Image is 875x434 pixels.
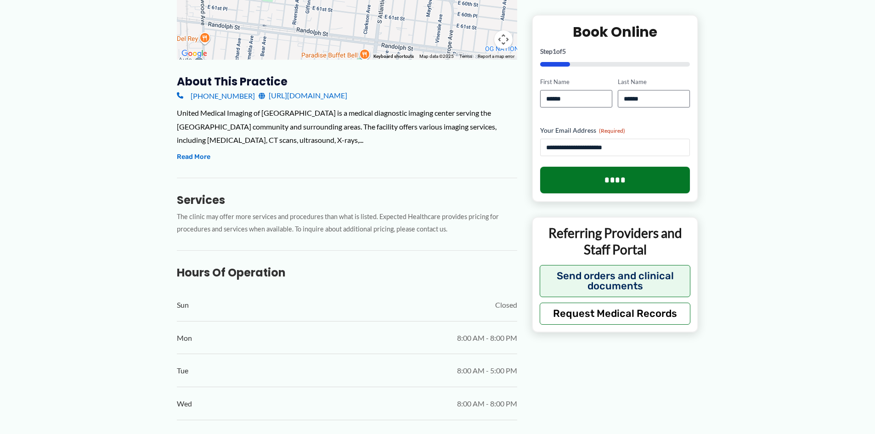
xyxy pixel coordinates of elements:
[177,152,210,163] button: Read More
[457,397,517,411] span: 8:00 AM - 8:00 PM
[177,74,517,89] h3: About this practice
[177,211,517,236] p: The clinic may offer more services and procedures than what is listed. Expected Healthcare provid...
[177,106,517,147] div: United Medical Imaging of [GEOGRAPHIC_DATA] is a medical diagnostic imaging center serving the [G...
[540,126,690,135] label: Your Email Address
[177,265,517,280] h3: Hours of Operation
[179,48,209,60] img: Google
[562,47,566,55] span: 5
[259,89,347,102] a: [URL][DOMAIN_NAME]
[373,53,414,60] button: Keyboard shortcuts
[540,48,690,55] p: Step of
[618,78,690,86] label: Last Name
[599,127,625,134] span: (Required)
[179,48,209,60] a: Open this area in Google Maps (opens a new window)
[177,298,189,312] span: Sun
[553,47,556,55] span: 1
[457,331,517,345] span: 8:00 AM - 8:00 PM
[419,54,454,59] span: Map data ©2025
[540,265,691,297] button: Send orders and clinical documents
[540,78,612,86] label: First Name
[177,89,255,102] a: [PHONE_NUMBER]
[177,364,188,378] span: Tue
[177,331,192,345] span: Mon
[478,54,514,59] a: Report a map error
[457,364,517,378] span: 8:00 AM - 5:00 PM
[494,30,513,49] button: Map camera controls
[540,23,690,41] h2: Book Online
[540,302,691,324] button: Request Medical Records
[177,193,517,207] h3: Services
[177,397,192,411] span: Wed
[495,298,517,312] span: Closed
[540,225,691,258] p: Referring Providers and Staff Portal
[459,54,472,59] a: Terms (opens in new tab)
